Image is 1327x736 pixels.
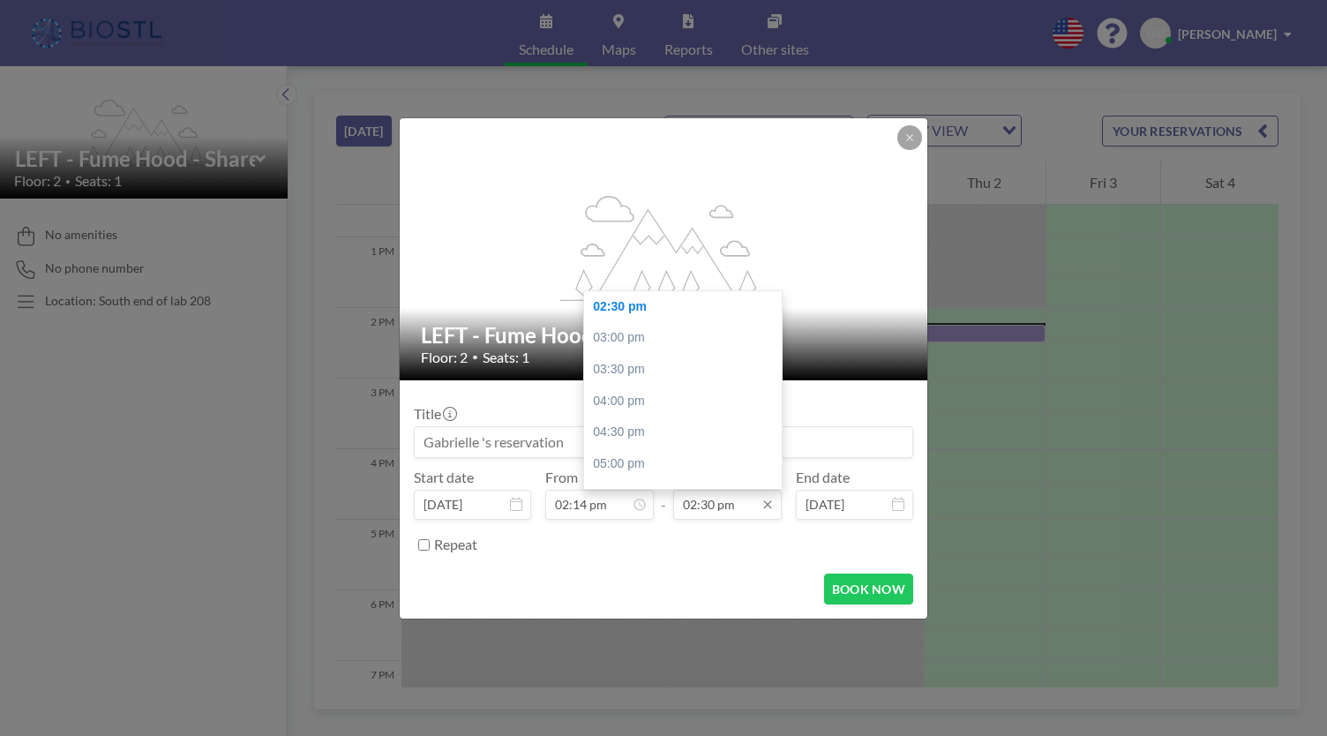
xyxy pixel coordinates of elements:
div: 03:30 pm [584,354,791,386]
span: • [472,350,478,364]
h2: LEFT - Fume Hood - Shared [421,322,908,349]
label: Repeat [434,536,477,553]
div: 04:30 pm [584,417,791,448]
div: 05:30 pm [584,479,791,511]
label: From [545,469,578,486]
div: 05:00 pm [584,448,791,480]
span: Seats: 1 [483,349,529,366]
div: 04:00 pm [584,386,791,417]
span: - [661,475,666,514]
label: Start date [414,469,474,486]
label: Title [414,405,455,423]
span: Floor: 2 [421,349,468,366]
button: BOOK NOW [824,574,913,605]
div: 02:30 pm [584,291,791,323]
div: 03:00 pm [584,322,791,354]
input: Gabrielle 's reservation [415,427,912,457]
label: End date [796,469,850,486]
